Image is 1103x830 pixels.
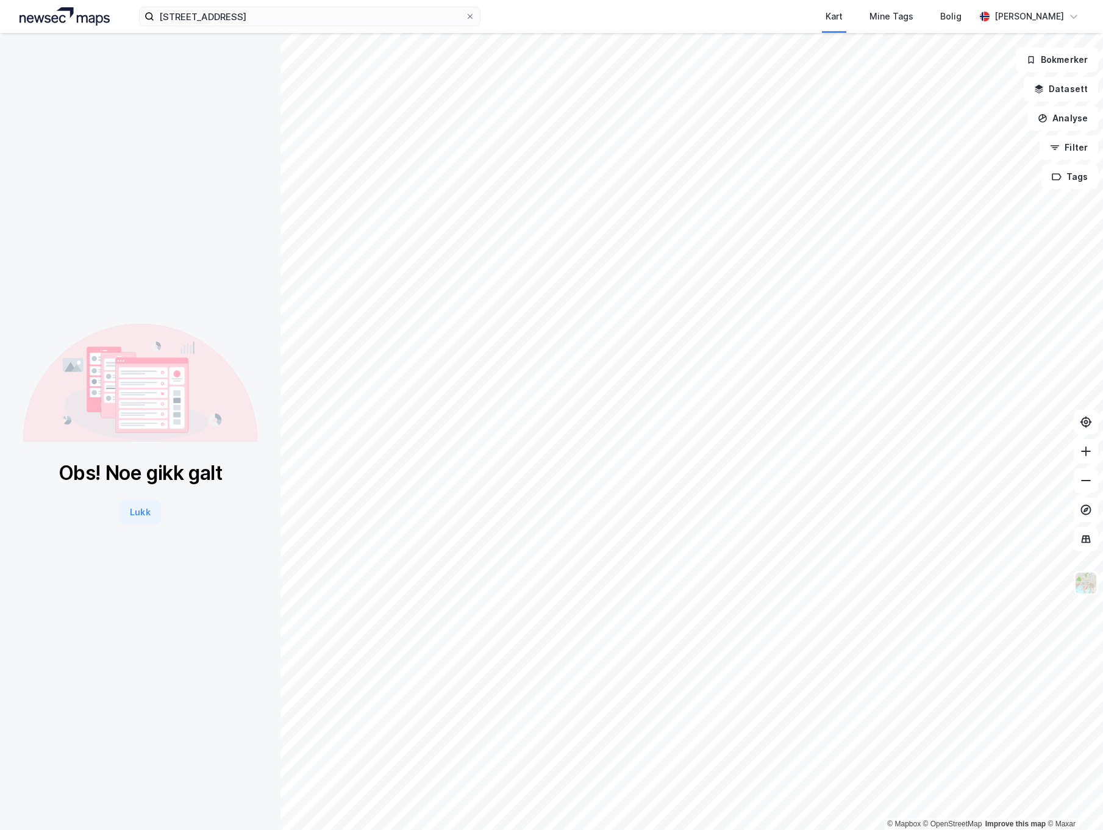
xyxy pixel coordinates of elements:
[154,7,465,26] input: Søk på adresse, matrikkel, gårdeiere, leietakere eller personer
[869,9,913,24] div: Mine Tags
[923,820,982,828] a: OpenStreetMap
[1074,571,1098,595] img: Z
[120,500,160,524] button: Lukk
[994,9,1064,24] div: [PERSON_NAME]
[985,820,1046,828] a: Improve this map
[1027,106,1098,131] button: Analyse
[887,820,921,828] a: Mapbox
[826,9,843,24] div: Kart
[59,461,223,485] div: Obs! Noe gikk galt
[1041,165,1098,189] button: Tags
[1040,135,1098,160] button: Filter
[1016,48,1098,72] button: Bokmerker
[20,7,110,26] img: logo.a4113a55bc3d86da70a041830d287a7e.svg
[1042,771,1103,830] iframe: Chat Widget
[1042,771,1103,830] div: Kontrollprogram for chat
[1024,77,1098,101] button: Datasett
[940,9,962,24] div: Bolig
